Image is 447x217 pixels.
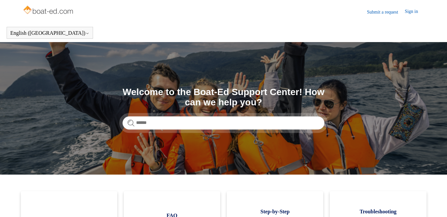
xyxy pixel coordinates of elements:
input: Search [123,116,324,130]
h1: Welcome to the Boat-Ed Support Center! How can we help you? [123,87,324,108]
a: Submit a request [367,9,405,16]
a: Sign in [405,8,424,16]
span: Step-by-Step [237,208,313,216]
img: Boat-Ed Help Center home page [23,4,75,17]
button: English ([GEOGRAPHIC_DATA]) [10,30,89,36]
span: Troubleshooting [340,208,416,216]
